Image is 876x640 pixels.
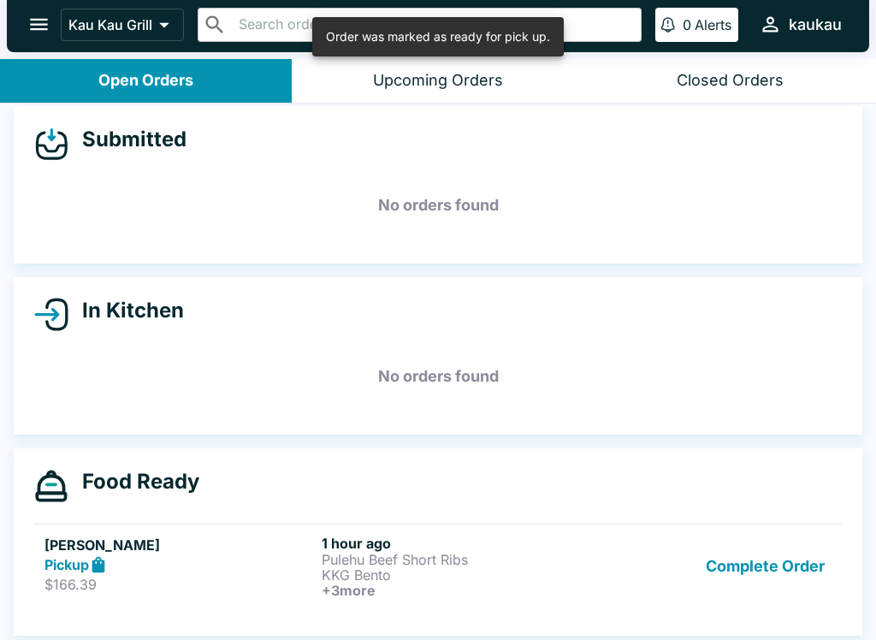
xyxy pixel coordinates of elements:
[68,298,184,323] h4: In Kitchen
[98,71,193,91] div: Open Orders
[322,552,592,567] p: Pulehu Beef Short Ribs
[17,3,61,46] button: open drawer
[68,16,152,33] p: Kau Kau Grill
[234,13,634,37] input: Search orders by name or phone number
[322,535,592,552] h6: 1 hour ago
[44,576,315,593] p: $166.39
[68,127,186,152] h4: Submitted
[44,535,315,555] h5: [PERSON_NAME]
[699,535,832,598] button: Complete Order
[34,524,842,608] a: [PERSON_NAME]Pickup$166.391 hour agoPulehu Beef Short RibsKKG Bento+3moreComplete Order
[677,71,784,91] div: Closed Orders
[61,9,184,41] button: Kau Kau Grill
[326,22,550,51] div: Order was marked as ready for pick up.
[34,346,842,407] h5: No orders found
[373,71,503,91] div: Upcoming Orders
[695,16,731,33] p: Alerts
[44,556,89,573] strong: Pickup
[34,175,842,236] h5: No orders found
[322,583,592,598] h6: + 3 more
[683,16,691,33] p: 0
[752,6,849,43] button: kaukau
[789,15,842,35] div: kaukau
[322,567,592,583] p: KKG Bento
[68,469,199,495] h4: Food Ready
